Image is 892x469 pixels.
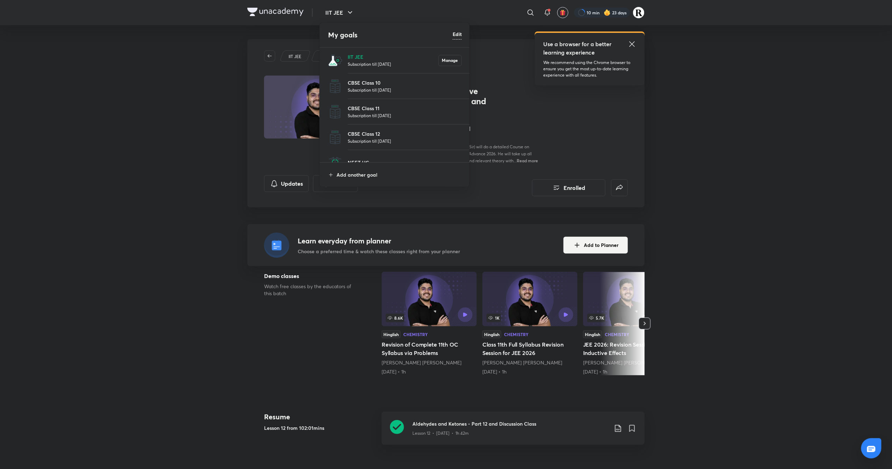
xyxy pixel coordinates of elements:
p: NEET UG [348,159,462,166]
img: CBSE Class 11 [328,105,342,119]
p: IIT JEE [348,53,438,61]
p: Add another goal [337,171,462,178]
button: Manage [438,55,462,66]
img: CBSE Class 12 [328,130,342,144]
p: Subscription till [DATE] [348,61,438,67]
h4: My goals [328,30,453,40]
p: CBSE Class 12 [348,130,462,137]
img: CBSE Class 10 [328,79,342,93]
img: NEET UG [328,156,342,170]
p: CBSE Class 10 [348,79,462,86]
p: Subscription till [DATE] [348,86,462,93]
p: Subscription till [DATE] [348,137,462,144]
h6: Edit [453,30,462,38]
img: IIT JEE [328,54,342,67]
p: CBSE Class 11 [348,105,462,112]
p: Subscription till [DATE] [348,112,462,119]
